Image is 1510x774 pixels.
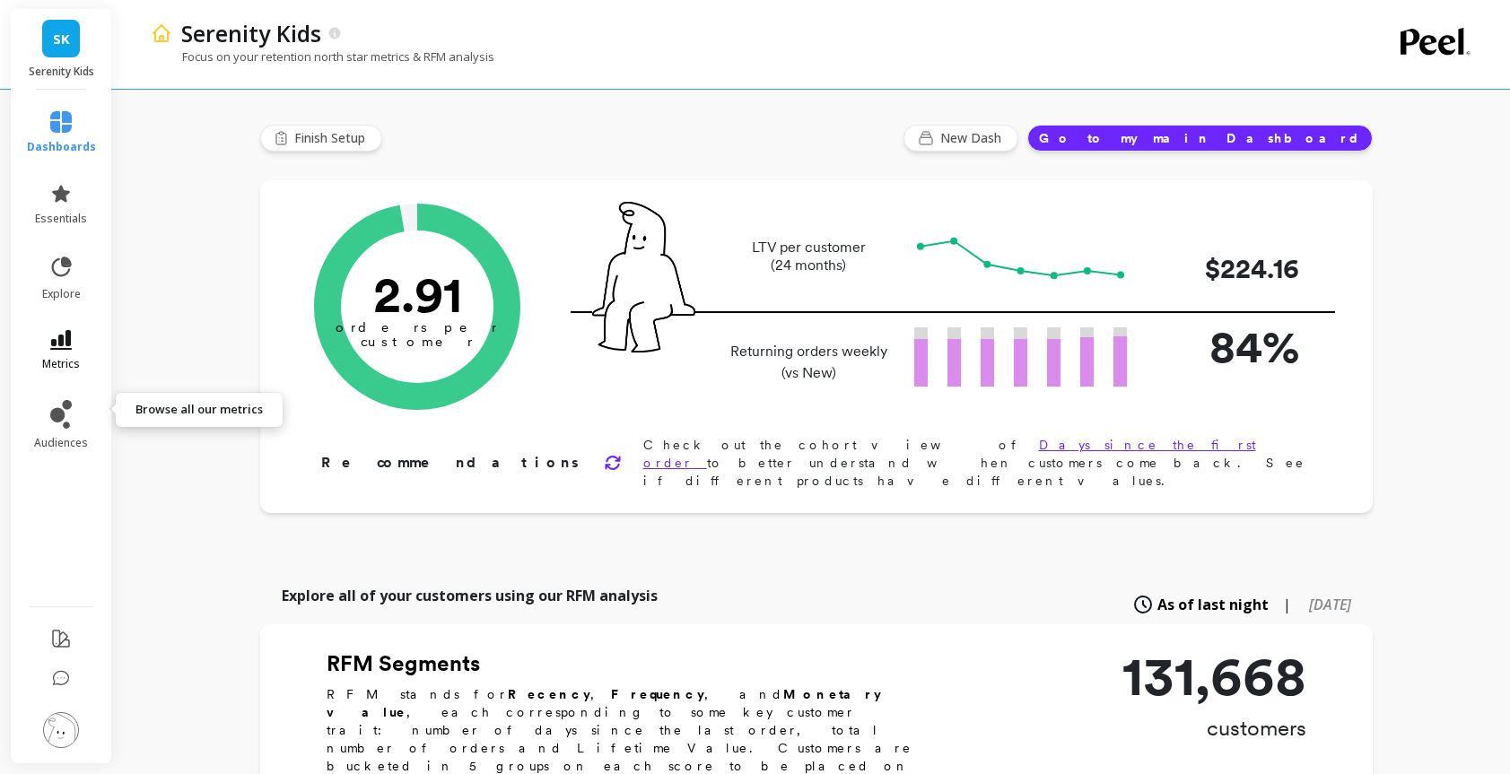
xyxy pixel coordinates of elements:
p: Returning orders weekly (vs New) [725,341,893,384]
span: As of last night [1157,594,1269,615]
span: [DATE] [1309,595,1351,614]
p: Serenity Kids [181,18,321,48]
p: $224.16 [1156,248,1299,289]
p: Explore all of your customers using our RFM analysis [282,585,658,606]
p: Serenity Kids [29,65,94,79]
button: Finish Setup [260,125,382,152]
button: Go to my main Dashboard [1027,125,1373,152]
span: explore [42,287,81,301]
p: 131,668 [1122,649,1306,703]
img: header icon [151,22,172,44]
b: Frequency [611,687,704,701]
p: customers [1122,714,1306,743]
span: New Dash [940,129,1007,147]
img: pal seatted on line [592,202,695,352]
span: SK [53,29,70,49]
p: Recommendations [321,452,582,474]
span: essentials [35,212,87,226]
b: Recency [508,687,590,701]
span: audiences [34,436,88,450]
p: Focus on your retention north star metrics & RFM analysis [151,48,494,65]
span: dashboards [27,140,96,154]
img: profile picture [43,712,79,748]
h2: RFM Segments [327,649,937,678]
text: 2.91 [372,265,461,324]
span: | [1283,594,1291,615]
span: Finish Setup [294,129,371,147]
tspan: orders per [336,319,499,335]
p: Check out the cohort view of to better understand when customers come back. See if different prod... [643,436,1315,490]
tspan: customer [360,334,474,350]
button: New Dash [903,125,1018,152]
p: LTV per customer (24 months) [725,239,893,274]
span: metrics [42,357,80,371]
p: 84% [1156,313,1299,380]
